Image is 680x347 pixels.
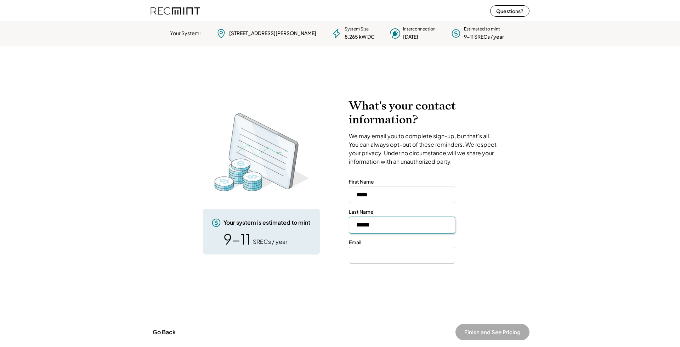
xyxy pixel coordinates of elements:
div: System Size [345,26,369,32]
div: Your System: [170,30,201,37]
div: First Name [349,178,374,185]
div: 8.265 kW DC [345,33,375,40]
img: recmint-logotype%403x%20%281%29.jpeg [151,1,200,20]
button: Go Back [151,324,178,340]
div: We may email you to complete sign-up, but that’s all. You can always opt-out of these reminders. ... [349,132,499,166]
div: Email [349,239,361,246]
div: SRECs / year [253,238,287,246]
button: Questions? [490,5,529,17]
div: [STREET_ADDRESS][PERSON_NAME] [229,30,316,37]
div: Last Name [349,208,374,216]
div: 9-11 SRECs / year [464,33,504,40]
button: Finish and See Pricing [455,324,529,340]
img: RecMintArtboard%203%20copy%204.png [205,110,318,195]
div: Interconnection [403,26,436,32]
div: Estimated to mint [464,26,500,32]
div: Your system is estimated to mint [223,219,310,226]
h2: What's your contact information? [349,99,499,127]
div: 9-11 [223,232,250,246]
div: [DATE] [403,33,418,40]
